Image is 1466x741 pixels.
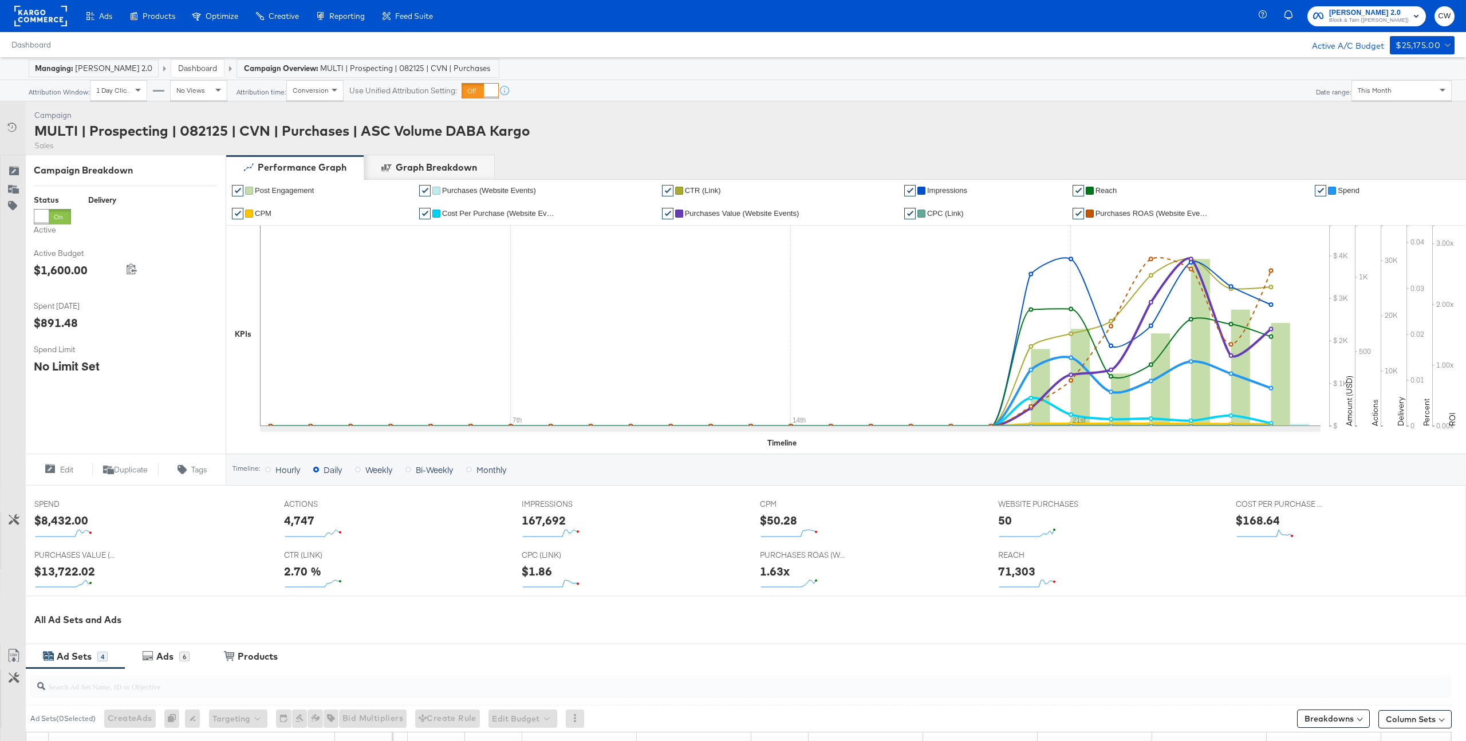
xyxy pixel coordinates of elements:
[522,512,566,529] div: 167,692
[34,301,120,312] span: Spent [DATE]
[179,652,190,662] div: 6
[236,88,286,96] div: Attribution time:
[760,550,846,561] span: PURCHASES ROAS (WEBSITE EVENTS)
[767,437,797,448] div: Timeline
[34,563,95,580] div: $13,722.02
[96,86,133,94] span: 1 Day Clicks
[34,358,100,375] div: No Limit Set
[232,185,243,196] a: ✔
[34,110,530,121] div: Campaign
[114,464,148,475] span: Duplicate
[1344,376,1354,426] text: Amount (USD)
[442,209,557,218] span: Cost Per Purchase (Website Events)
[1421,399,1432,426] text: Percent
[324,464,342,475] span: Daily
[419,185,431,196] a: ✔
[522,550,608,561] span: CPC (LINK)
[1338,186,1359,195] span: Spend
[11,40,51,49] a: Dashboard
[25,463,92,476] button: Edit
[232,464,261,472] div: Timeline:
[365,464,392,475] span: Weekly
[34,140,530,151] div: Sales
[760,512,797,529] div: $50.28
[159,463,226,476] button: Tags
[178,63,217,73] a: Dashboard
[284,563,321,580] div: 2.70 %
[244,64,318,73] strong: Campaign Overview:
[476,464,506,475] span: Monthly
[238,650,278,663] div: Products
[34,195,71,206] div: Status
[927,186,967,195] span: Impressions
[320,63,492,74] span: MULTI | Prospecting | 082125 | CVN | Purchases | ASC Volume DABA Kargo
[45,671,1318,693] input: Search Ad Set Name, ID or Objective
[329,11,365,21] span: Reporting
[760,499,846,510] span: CPM
[1095,186,1117,195] span: Reach
[998,550,1084,561] span: REACH
[1095,209,1210,218] span: Purchases ROAS (Website Events)
[685,186,721,195] span: CTR (Link)
[206,11,238,21] span: Optimize
[258,161,346,174] div: Performance Graph
[349,85,457,96] label: Use Unified Attribution Setting:
[34,499,120,510] span: SPEND
[1236,499,1322,510] span: COST PER PURCHASE (WEBSITE EVENTS)
[395,11,433,21] span: Feed Suite
[904,185,916,196] a: ✔
[1297,710,1370,728] button: Breakdowns
[34,121,530,140] div: MULTI | Prospecting | 082125 | CVN | Purchases | ASC Volume DABA Kargo
[998,512,1012,529] div: 50
[904,208,916,219] a: ✔
[396,161,477,174] div: Graph Breakdown
[1396,38,1440,53] div: $25,175.00
[1370,399,1380,426] text: Actions
[1307,6,1426,26] button: [PERSON_NAME] 2.0Block & Tam ([PERSON_NAME])
[1315,185,1326,196] a: ✔
[1435,6,1455,26] button: CW
[662,185,673,196] a: ✔
[522,563,552,580] div: $1.86
[522,499,608,510] span: IMPRESSIONS
[34,344,120,355] span: Spend Limit
[927,209,964,218] span: CPC (Link)
[1315,88,1351,96] div: Date range:
[143,11,175,21] span: Products
[1329,7,1409,19] span: [PERSON_NAME] 2.0
[1396,397,1406,426] text: Delivery
[1300,36,1384,53] div: Active A/C Budget
[34,248,120,259] span: Active Budget
[269,11,299,21] span: Creative
[34,262,88,278] div: $1,600.00
[998,499,1084,510] span: WEBSITE PURCHASES
[662,208,673,219] a: ✔
[255,186,314,195] span: Post Engagement
[99,11,112,21] span: Ads
[1329,16,1409,25] span: Block & Tam ([PERSON_NAME])
[1378,710,1452,728] button: Column Sets
[92,463,159,476] button: Duplicate
[998,563,1035,580] div: 71,303
[419,208,431,219] a: ✔
[685,209,799,218] span: Purchases Value (Website Events)
[1073,185,1084,196] a: ✔
[760,563,790,580] div: 1.63x
[34,512,88,529] div: $8,432.00
[35,64,73,73] strong: Managing:
[293,86,329,94] span: Conversion
[442,186,536,195] span: Purchases (Website Events)
[34,550,120,561] span: PURCHASES VALUE (WEBSITE EVENTS)
[176,86,205,94] span: No Views
[97,652,108,662] div: 4
[34,224,71,235] label: Active
[34,314,78,331] div: $891.48
[232,208,243,219] a: ✔
[34,613,1466,626] div: All Ad Sets and Ads
[191,464,207,475] span: Tags
[416,464,453,475] span: Bi-Weekly
[1390,36,1455,54] button: $25,175.00
[35,63,152,74] div: [PERSON_NAME] 2.0
[284,499,370,510] span: ACTIONS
